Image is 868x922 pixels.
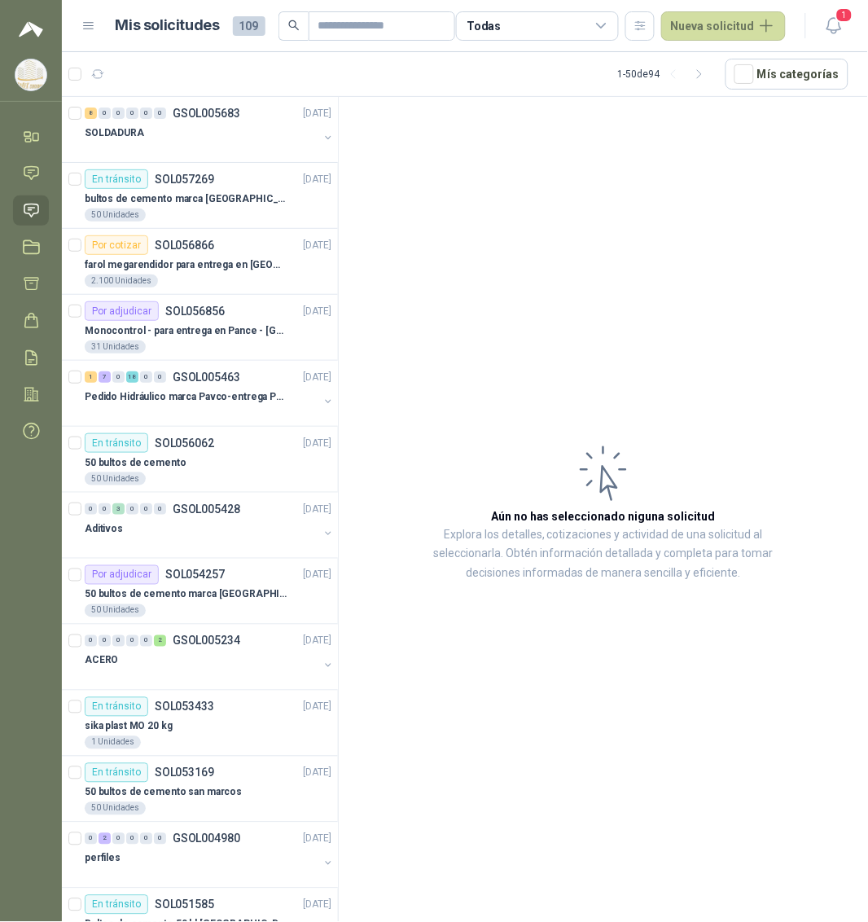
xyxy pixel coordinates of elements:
[85,851,121,867] p: perfiles
[304,634,331,649] p: [DATE]
[85,719,173,735] p: sika plast MO 20 kg
[126,635,138,647] div: 0
[304,898,331,913] p: [DATE]
[85,565,159,585] div: Por adjudicar
[126,833,138,845] div: 0
[85,274,158,288] div: 2.100 Unidades
[112,371,125,383] div: 0
[304,700,331,715] p: [DATE]
[99,635,111,647] div: 0
[420,525,787,584] p: Explora los detalles, cotizaciones y actividad de una solicitud al seleccionarla. Obtén informaci...
[233,16,265,36] span: 109
[85,802,146,815] div: 50 Unidades
[116,14,220,37] h1: Mis solicitudes
[304,766,331,781] p: [DATE]
[126,371,138,383] div: 18
[304,502,331,517] p: [DATE]
[304,436,331,451] p: [DATE]
[140,371,152,383] div: 0
[85,653,118,669] p: ACERO
[85,785,242,801] p: 50 bultos de cemento san marcos
[62,691,338,757] a: En tránsitoSOL053433[DATE] sika plast MO 20 kg1 Unidades
[85,587,287,603] p: 50 bultos de cemento marca [GEOGRAPHIC_DATA]
[112,108,125,119] div: 0
[726,59,848,90] button: Mís categorías
[304,568,331,583] p: [DATE]
[140,108,152,119] div: 0
[112,635,125,647] div: 0
[165,569,225,581] p: SOL054257
[85,455,186,471] p: 50 bultos de cemento
[85,635,97,647] div: 0
[85,895,148,915] div: En tránsito
[85,235,148,255] div: Por cotizar
[173,833,240,845] p: GSOL004980
[85,209,146,222] div: 50 Unidades
[165,305,225,317] p: SOL056856
[99,503,111,515] div: 0
[140,833,152,845] div: 0
[155,437,214,449] p: SOL056062
[140,635,152,647] div: 0
[85,323,287,339] p: Monocontrol - para entrega en Pance - [GEOGRAPHIC_DATA]
[304,832,331,847] p: [DATE]
[819,11,848,41] button: 1
[85,763,148,783] div: En tránsito
[85,829,335,881] a: 0 2 0 0 0 0 GSOL004980[DATE] perfiles
[85,340,146,353] div: 31 Unidades
[661,11,786,41] button: Nueva solicitud
[304,304,331,319] p: [DATE]
[85,472,146,485] div: 50 Unidades
[126,503,138,515] div: 0
[85,191,287,207] p: bultos de cemento marca [GEOGRAPHIC_DATA]- Entrega en [GEOGRAPHIC_DATA]-Cauca
[288,20,300,31] span: search
[154,503,166,515] div: 0
[304,370,331,385] p: [DATE]
[62,295,338,361] a: Por adjudicarSOL056856[DATE] Monocontrol - para entrega en Pance - [GEOGRAPHIC_DATA]31 Unidades
[85,697,148,717] div: En tránsito
[15,59,46,90] img: Company Logo
[173,108,240,119] p: GSOL005683
[155,767,214,779] p: SOL053169
[154,833,166,845] div: 0
[85,433,148,453] div: En tránsito
[85,103,335,156] a: 8 0 0 0 0 0 GSOL005683[DATE] SOLDADURA
[85,257,287,273] p: farol megarendidor para entrega en [GEOGRAPHIC_DATA]
[491,507,716,525] h3: Aún no has seleccionado niguna solicitud
[62,163,338,229] a: En tránsitoSOL057269[DATE] bultos de cemento marca [GEOGRAPHIC_DATA]- Entrega en [GEOGRAPHIC_DATA...
[140,503,152,515] div: 0
[85,503,97,515] div: 0
[85,736,141,749] div: 1 Unidades
[126,108,138,119] div: 0
[154,108,166,119] div: 0
[112,503,125,515] div: 3
[85,833,97,845] div: 0
[99,833,111,845] div: 2
[62,757,338,823] a: En tránsitoSOL053169[DATE] 50 bultos de cemento san marcos50 Unidades
[85,604,146,617] div: 50 Unidades
[85,301,159,321] div: Por adjudicar
[85,108,97,119] div: 8
[618,61,712,87] div: 1 - 50 de 94
[155,239,214,251] p: SOL056866
[467,17,501,35] div: Todas
[173,635,240,647] p: GSOL005234
[173,371,240,383] p: GSOL005463
[112,833,125,845] div: 0
[85,125,144,141] p: SOLDADURA
[154,635,166,647] div: 2
[85,499,335,551] a: 0 0 3 0 0 0 GSOL005428[DATE] Aditivos
[85,521,123,537] p: Aditivos
[85,631,335,683] a: 0 0 0 0 0 2 GSOL005234[DATE] ACERO
[304,172,331,187] p: [DATE]
[155,899,214,911] p: SOL051585
[85,169,148,189] div: En tránsito
[155,701,214,713] p: SOL053433
[155,173,214,185] p: SOL057269
[85,367,335,419] a: 1 7 0 18 0 0 GSOL005463[DATE] Pedido Hidráulico marca Pavco-entrega Popayán
[62,229,338,295] a: Por cotizarSOL056866[DATE] farol megarendidor para entrega en [GEOGRAPHIC_DATA]2.100 Unidades
[62,559,338,625] a: Por adjudicarSOL054257[DATE] 50 bultos de cemento marca [GEOGRAPHIC_DATA]50 Unidades
[99,371,111,383] div: 7
[304,106,331,121] p: [DATE]
[85,371,97,383] div: 1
